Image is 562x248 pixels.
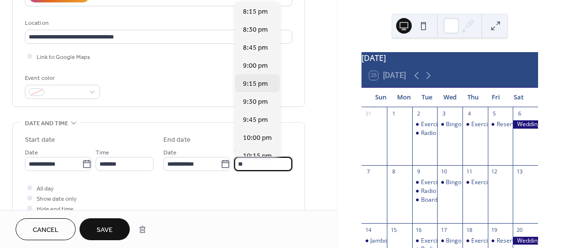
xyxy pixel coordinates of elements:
[440,110,447,117] div: 3
[421,129,453,137] div: Radio Bingo
[421,237,444,245] div: Exercise
[415,88,438,107] div: Tue
[412,178,438,187] div: Exercise
[412,237,438,245] div: Exercise
[163,148,177,158] span: Date
[440,168,447,175] div: 10
[364,168,372,175] div: 7
[25,135,55,145] div: Start date
[439,88,462,107] div: Wed
[421,120,444,129] div: Exercise
[421,187,453,195] div: Radio Bingo
[446,237,462,245] div: Bingo
[412,129,438,137] div: Radio Bingo
[25,73,98,83] div: Event color
[471,237,494,245] div: Exercise
[462,237,488,245] div: Exercise
[37,184,54,194] span: All day
[497,237,522,245] div: Reserved
[364,226,372,233] div: 14
[446,178,462,187] div: Bingo
[96,148,109,158] span: Time
[462,88,484,107] div: Thu
[462,120,488,129] div: Exercise
[513,237,538,245] div: Wedding
[491,226,498,233] div: 19
[465,110,473,117] div: 4
[415,226,422,233] div: 16
[421,196,462,204] div: Board Meeting
[390,110,397,117] div: 1
[243,43,268,53] span: 8:45 pm
[243,79,268,89] span: 9:15 pm
[497,120,522,129] div: Reserved
[234,148,248,158] span: Time
[421,178,444,187] div: Exercise
[462,178,488,187] div: Exercise
[243,25,268,35] span: 8:30 pm
[25,118,68,129] span: Date and time
[440,226,447,233] div: 17
[370,237,397,245] div: Jamboree
[513,120,538,129] div: Wedding
[437,120,462,129] div: Bingo
[446,120,462,129] div: Bingo
[369,88,392,107] div: Sun
[412,196,438,204] div: Board Meeting
[484,88,507,107] div: Fri
[465,226,473,233] div: 18
[97,225,113,235] span: Save
[361,237,387,245] div: Jamboree
[243,7,268,17] span: 8:15 pm
[415,110,422,117] div: 2
[361,52,538,64] div: [DATE]
[437,178,462,187] div: Bingo
[415,168,422,175] div: 9
[390,226,397,233] div: 15
[37,204,74,214] span: Hide end time
[488,237,513,245] div: Reserved
[516,110,523,117] div: 6
[243,61,268,71] span: 9:00 pm
[392,88,415,107] div: Mon
[412,120,438,129] div: Exercise
[25,18,290,28] div: Location
[25,148,38,158] span: Date
[243,151,272,161] span: 10:15 pm
[80,218,130,240] button: Save
[471,120,494,129] div: Exercise
[163,135,191,145] div: End date
[465,168,473,175] div: 11
[390,168,397,175] div: 8
[37,194,77,204] span: Show date only
[491,110,498,117] div: 5
[516,168,523,175] div: 13
[437,237,462,245] div: Bingo
[243,133,272,143] span: 10:00 pm
[516,226,523,233] div: 20
[37,52,90,62] span: Link to Google Maps
[471,178,494,187] div: Exercise
[16,218,76,240] button: Cancel
[243,115,268,125] span: 9:45 pm
[488,120,513,129] div: Reserved
[491,168,498,175] div: 12
[412,187,438,195] div: Radio Bingo
[507,88,530,107] div: Sat
[33,225,59,235] span: Cancel
[243,97,268,107] span: 9:30 pm
[364,110,372,117] div: 31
